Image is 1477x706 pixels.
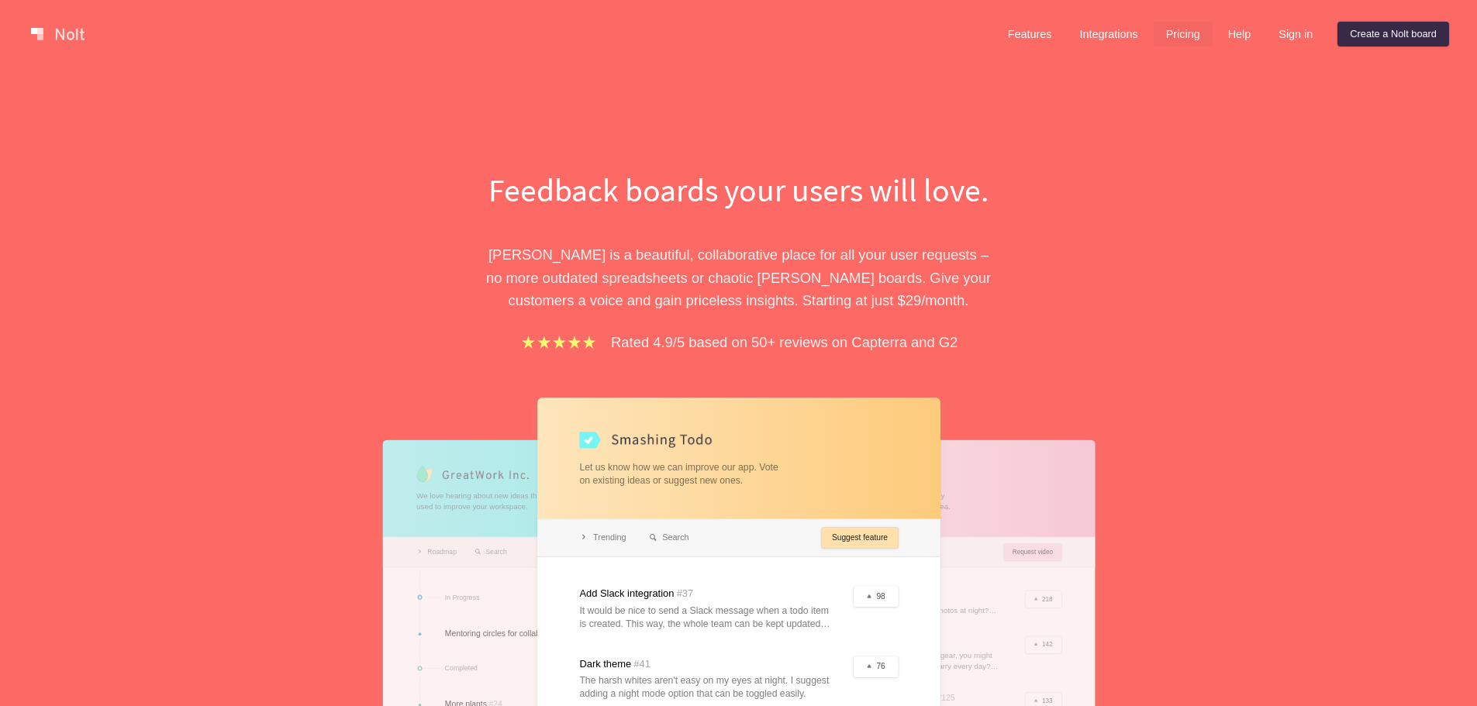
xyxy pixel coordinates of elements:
a: Help [1216,22,1264,46]
p: [PERSON_NAME] is a beautiful, collaborative place for all your user requests – no more outdated s... [471,243,1006,312]
h1: Feedback boards your users will love. [471,167,1006,212]
a: Integrations [1067,22,1150,46]
p: Rated 4.9/5 based on 50+ reviews on Capterra and G2 [611,331,958,353]
a: Pricing [1154,22,1213,46]
a: Features [996,22,1065,46]
a: Sign in [1266,22,1325,46]
a: Create a Nolt board [1337,22,1449,46]
img: stars.b067e34983.png [519,333,599,351]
